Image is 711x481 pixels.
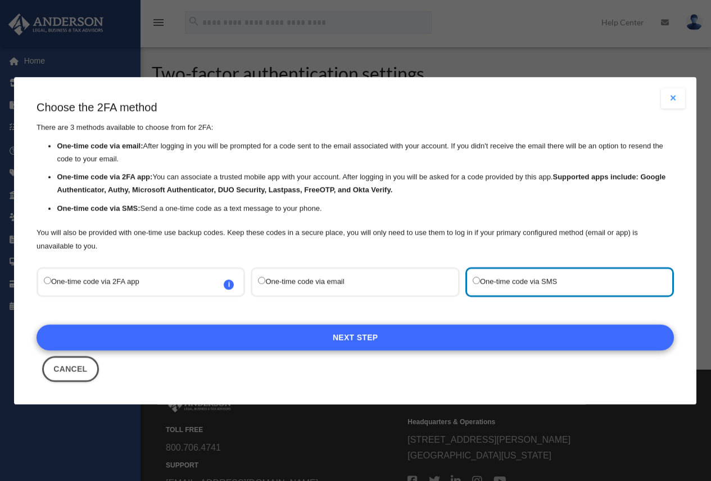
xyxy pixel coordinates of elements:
button: Close this dialog window [42,356,99,382]
h3: Choose the 2FA method [37,100,674,115]
button: Close modal [661,88,686,109]
li: After logging in you will be prompted for a code sent to the email associated with your account. ... [57,140,674,165]
span: i [224,280,234,290]
a: Next Step [37,325,674,350]
li: Send a one-time code as a text message to your phone. [57,202,674,215]
label: One-time code via 2FA app [44,275,227,290]
input: One-time code via SMS [473,277,480,284]
div: There are 3 methods available to choose from for 2FA: [37,100,674,253]
strong: Supported apps include: Google Authenticator, Authy, Microsoft Authenticator, DUO Security, Lastp... [57,173,666,194]
input: One-time code via email [259,277,266,284]
input: One-time code via 2FA appi [44,277,51,284]
strong: One-time code via email: [57,141,143,150]
li: You can associate a trusted mobile app with your account. After logging in you will be asked for ... [57,171,674,197]
p: You will also be provided with one-time use backup codes. Keep these codes in a secure place, you... [37,226,674,253]
strong: One-time code via SMS: [57,204,141,212]
label: One-time code via email [259,275,441,290]
label: One-time code via SMS [473,275,655,290]
strong: One-time code via 2FA app: [57,173,153,181]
